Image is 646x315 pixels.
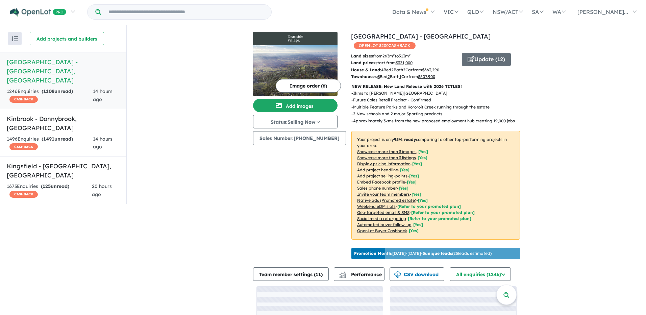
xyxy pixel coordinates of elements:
span: [Yes] [413,222,423,227]
u: Native ads (Promoted estate) [357,198,416,203]
img: sort.svg [11,36,18,41]
span: [Refer to your promoted plan] [411,210,475,215]
span: [Yes] [409,228,419,233]
p: start from [351,59,457,66]
img: bar-chart.svg [339,273,346,278]
span: 14 hours ago [93,88,113,102]
strong: ( unread) [41,183,69,189]
p: from [351,53,457,59]
span: Performance [340,271,382,277]
b: House & Land: [351,67,381,72]
span: to [395,53,411,58]
a: Deanside Village - Deanside LogoDeanside Village - Deanside [253,32,338,96]
span: OPENLOT $ 200 CASHBACK [354,42,416,49]
span: 1108 [43,88,54,94]
p: - Future Coles Retail Precinct - Confirmed [351,97,520,103]
span: [ Yes ] [412,192,421,197]
span: 125 [43,183,51,189]
u: Showcase more than 3 listings [357,155,416,160]
button: Status:Selling Now [253,115,338,128]
u: $ 663,290 [422,67,439,72]
u: $ 321,000 [396,60,413,65]
img: download icon [394,271,401,278]
span: 14 hours ago [93,136,113,150]
u: Showcase more than 3 images [357,149,417,154]
p: Bed Bath Car from [351,67,457,73]
span: [ Yes ] [418,149,428,154]
u: Sales phone number [357,186,397,191]
u: OpenLot Buyer Cashback [357,228,407,233]
u: Add project headline [357,167,398,172]
span: CASHBACK [9,143,38,150]
button: Add projects and builders [30,32,104,45]
p: Bed Bath Car from [351,73,457,80]
span: 20 hours ago [92,183,112,197]
strong: ( unread) [42,136,73,142]
span: [PERSON_NAME]... [577,8,628,15]
img: line-chart.svg [339,271,345,275]
p: [DATE] - [DATE] - ( 25 leads estimated) [354,250,492,257]
span: 1491 [43,136,54,142]
u: 513 m [399,53,411,58]
u: Add project selling-points [357,173,407,178]
b: 95 % ready [394,137,416,142]
strong: ( unread) [42,88,73,94]
u: $ 507,900 [418,74,435,79]
button: CSV download [390,267,444,281]
div: 1496 Enquir ies [7,135,93,151]
b: Townhouses: [351,74,378,79]
img: Openlot PRO Logo White [10,8,66,17]
span: [ Yes ] [412,161,422,166]
u: Embed Facebook profile [357,179,405,185]
button: All enquiries (1246) [450,267,511,281]
p: - 3kms to [PERSON_NAME][GEOGRAPHIC_DATA] [351,90,520,97]
span: [ Yes ] [418,155,427,160]
p: - Multiple Feature Parks and Kororoit Creek running through the estate [351,104,520,111]
span: [Refer to your promoted plan] [397,204,461,209]
span: [Refer to your promoted plan] [408,216,471,221]
u: 263 m [382,53,395,58]
div: 1673 Enquir ies [7,183,92,199]
span: [ Yes ] [409,173,419,178]
u: 2 [391,67,394,72]
h5: Kinbrook - Donnybrook , [GEOGRAPHIC_DATA] [7,114,120,132]
u: Geo-targeted email & SMS [357,210,409,215]
img: Deanside Village - Deanside [253,45,338,96]
span: [ Yes ] [407,179,417,185]
u: Invite your team members [357,192,410,197]
img: Deanside Village - Deanside Logo [256,34,335,43]
p: - Approximately 3kms from the new proposed employment hub creating 19,000 jobs [351,118,520,124]
sup: 2 [409,53,411,57]
p: - 2 New schools and 2 major Sporting precincts [351,111,520,117]
button: Sales Number:[PHONE_NUMBER] [253,131,346,145]
u: Weekend eDM slots [357,204,396,209]
h5: Kingsfield - [GEOGRAPHIC_DATA] , [GEOGRAPHIC_DATA] [7,162,120,180]
u: 1 [399,74,401,79]
u: 3 [378,74,380,79]
p: NEW RELEASE: New Land Release with 2026 TITLES! [351,83,520,90]
span: 11 [316,271,321,277]
button: Performance [334,267,384,281]
button: Image order (6) [276,79,341,93]
b: Promotion Month: [354,251,392,256]
u: 2 [388,74,390,79]
b: Land sizes [351,53,373,58]
b: Land prices [351,60,375,65]
span: [Yes] [418,198,428,203]
span: [ Yes ] [400,167,409,172]
button: Team member settings (11) [253,267,329,281]
span: CASHBACK [9,96,38,103]
u: Social media retargeting [357,216,406,221]
u: Display pricing information [357,161,411,166]
u: 2 [403,67,405,72]
p: Your project is only comparing to other top-performing projects in your area: - - - - - - - - - -... [351,131,520,240]
input: Try estate name, suburb, builder or developer [102,5,270,19]
button: Add images [253,99,338,112]
a: [GEOGRAPHIC_DATA] - [GEOGRAPHIC_DATA] [351,32,491,40]
u: Automated buyer follow-up [357,222,412,227]
button: Update (12) [462,53,511,66]
u: 4 [381,67,383,72]
div: 1246 Enquir ies [7,88,93,104]
span: CASHBACK [9,191,38,198]
h5: [GEOGRAPHIC_DATA] - [GEOGRAPHIC_DATA] , [GEOGRAPHIC_DATA] [7,57,120,85]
